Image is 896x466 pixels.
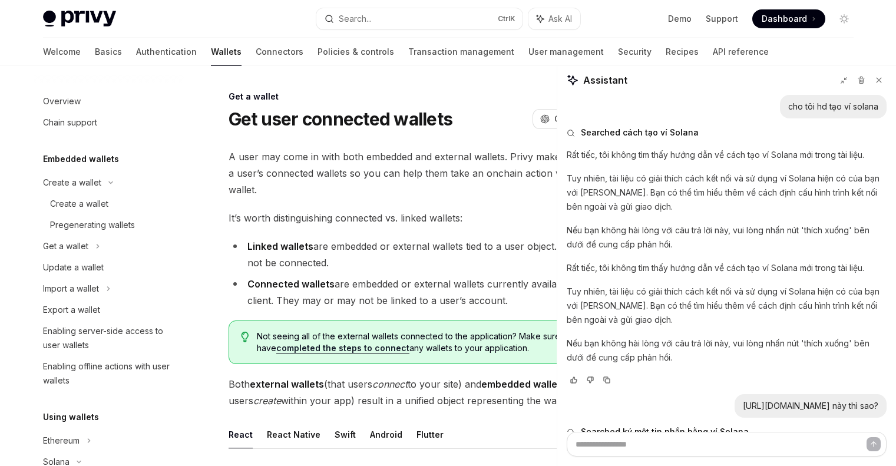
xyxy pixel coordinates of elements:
[253,395,281,406] em: create
[408,38,514,66] a: Transaction management
[533,109,633,129] button: Open in ChatGPT
[528,38,604,66] a: User management
[276,343,409,353] a: completed the steps to connect
[762,13,807,25] span: Dashboard
[316,8,523,29] button: Search...CtrlK
[43,282,99,296] div: Import a wallet
[335,421,356,448] button: Swift
[34,214,184,236] a: Pregenerating wallets
[788,101,878,113] div: cho tôi hd tạo ví solana
[211,38,242,66] a: Wallets
[567,171,887,214] p: Tuy nhiên, tài liệu có giải thích cách kết nối và sử dụng ví Solana hiện có của bạn với [PERSON_N...
[743,400,878,412] div: [URL][DOMAIN_NAME] này thì sao?
[567,223,887,252] p: Nếu bạn không hài lòng với câu trả lời này, vui lòng nhấn nút 'thích xuống' bên dưới để cung cấp ...
[229,421,253,448] button: React
[43,359,177,388] div: Enabling offline actions with user wallets
[567,127,887,138] button: Searched cách tạo ví Solana
[229,91,653,103] div: Get a wallet
[43,239,88,253] div: Get a wallet
[50,197,108,211] div: Create a wallet
[666,38,699,66] a: Recipes
[257,331,640,354] span: Not seeing all of the external wallets connected to the application? Make sure you have any walle...
[43,115,97,130] div: Chain support
[229,276,653,309] li: are embedded or external wallets currently available for the web client. They may or may not be l...
[250,378,324,390] strong: external wallets
[43,410,99,424] h5: Using wallets
[43,152,119,166] h5: Embedded wallets
[752,9,825,28] a: Dashboard
[43,94,81,108] div: Overview
[229,108,453,130] h1: Get user connected wallets
[867,437,881,451] button: Send message
[34,91,184,112] a: Overview
[416,421,444,448] button: Flutter
[34,299,184,320] a: Export a wallet
[43,303,100,317] div: Export a wallet
[528,8,580,29] button: Ask AI
[668,13,692,25] a: Demo
[481,378,566,390] strong: embedded wallets
[43,260,104,275] div: Update a wallet
[34,257,184,278] a: Update a wallet
[34,356,184,391] a: Enabling offline actions with user wallets
[34,112,184,133] a: Chain support
[567,285,887,327] p: Tuy nhiên, tài liệu có giải thích cách kết nối và sử dụng ví Solana hiện có của bạn với [PERSON_N...
[229,210,653,226] span: It’s worth distinguishing connected vs. linked wallets:
[50,218,135,232] div: Pregenerating wallets
[372,378,408,390] em: connect
[267,421,320,448] button: React Native
[43,324,177,352] div: Enabling server-side access to user wallets
[229,238,653,271] li: are embedded or external wallets tied to a user object. They may or may not be connected.
[95,38,122,66] a: Basics
[43,11,116,27] img: light logo
[256,38,303,66] a: Connectors
[318,38,394,66] a: Policies & controls
[241,332,249,342] svg: Tip
[567,336,887,365] p: Nếu bạn không hài lòng với câu trả lời này, vui lòng nhấn nút 'thích xuống' bên dưới để cung cấp ...
[43,176,101,190] div: Create a wallet
[706,13,738,25] a: Support
[567,261,887,275] p: Rất tiếc, tôi không tìm thấy hướng dẫn về cách tạo ví Solana mới trong tài liệu.
[247,278,335,290] strong: Connected wallets
[247,240,313,252] strong: Linked wallets
[583,73,627,87] span: Assistant
[835,9,854,28] button: Toggle dark mode
[34,193,184,214] a: Create a wallet
[136,38,197,66] a: Authentication
[43,38,81,66] a: Welcome
[229,148,653,198] span: A user may come in with both embedded and external wallets. Privy makes it easy to find all of a ...
[581,426,749,438] span: Searched ký một tin nhắn bằng ví Solana
[498,14,515,24] span: Ctrl K
[567,148,887,162] p: Rất tiếc, tôi không tìm thấy hướng dẫn về cách tạo ví Solana mới trong tài liệu.
[618,38,652,66] a: Security
[581,127,699,138] span: Searched cách tạo ví Solana
[339,12,372,26] div: Search...
[229,376,653,409] span: Both (that users to your site) and (that users within your app) result in a unified object repres...
[548,13,572,25] span: Ask AI
[567,426,887,438] button: Searched ký một tin nhắn bằng ví Solana
[34,320,184,356] a: Enabling server-side access to user wallets
[713,38,769,66] a: API reference
[554,113,626,125] span: Open in ChatGPT
[43,434,80,448] div: Ethereum
[370,421,402,448] button: Android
